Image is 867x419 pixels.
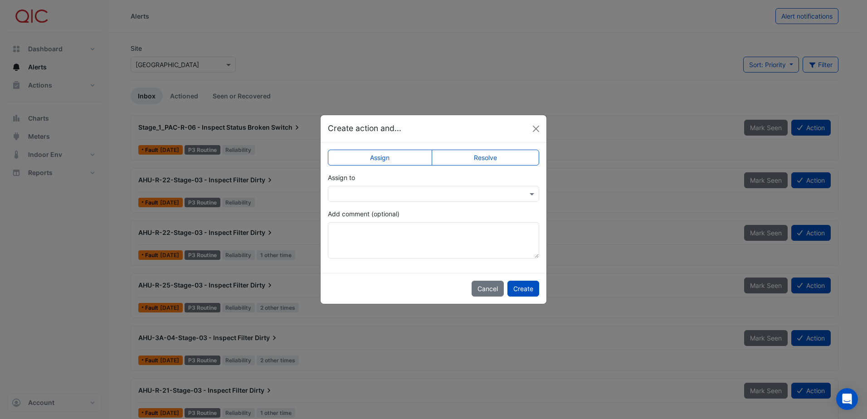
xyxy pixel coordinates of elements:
[328,173,355,182] label: Assign to
[328,209,399,219] label: Add comment (optional)
[529,122,543,136] button: Close
[328,122,401,134] h5: Create action and...
[432,150,540,166] label: Resolve
[507,281,539,297] button: Create
[472,281,504,297] button: Cancel
[328,150,432,166] label: Assign
[836,388,858,410] div: Open Intercom Messenger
